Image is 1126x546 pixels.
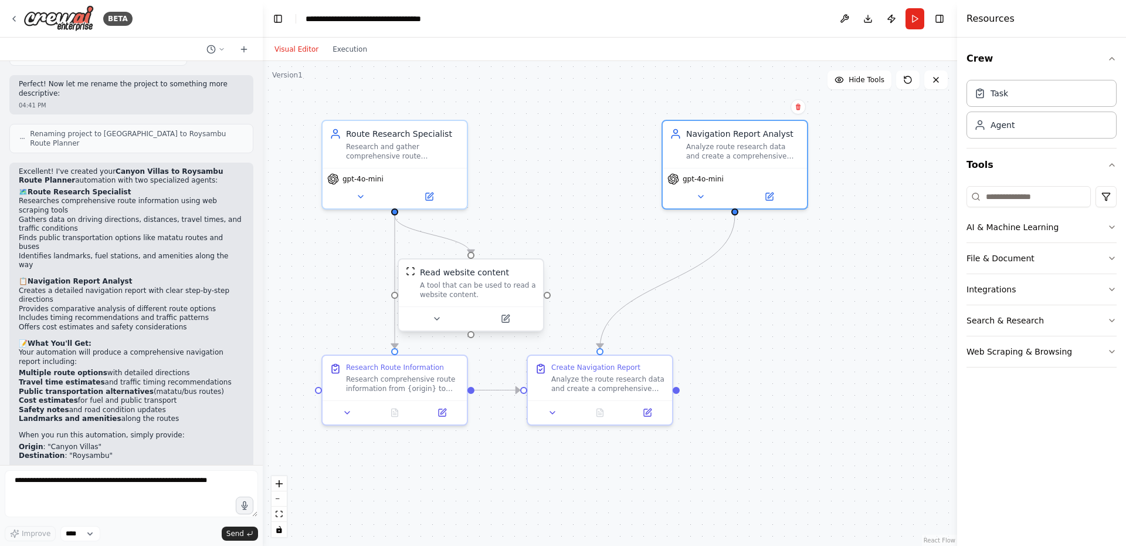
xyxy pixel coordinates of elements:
button: Click to speak your automation idea [236,497,253,514]
li: along the routes [19,414,244,424]
g: Edge from a264256d-c958-46b9-9c5c-7cb08c4bed7e to 10ea414c-2b99-4da7-a10b-dbfdd569a1dc [389,215,477,254]
li: for fuel and public transport [19,396,244,406]
div: Route Research Specialist [346,128,460,140]
button: Hide right sidebar [931,11,948,27]
img: ScrapeWebsiteTool [406,267,415,276]
div: Analyze the route research data and create a comprehensive navigation report for traveling from {... [551,375,665,393]
a: React Flow attribution [924,537,955,544]
button: Open in side panel [396,190,462,204]
li: Includes timing recommendations and traffic patterns [19,314,244,323]
p: Your automation will produce a comprehensive navigation report including: [19,348,244,366]
strong: Travel time estimates [19,378,105,386]
button: Send [222,527,258,541]
button: Open in side panel [736,190,802,204]
button: Switch to previous chat [202,42,230,56]
div: Tools [966,181,1117,377]
strong: Multiple route options [19,369,107,377]
span: Improve [22,529,50,538]
div: Research comprehensive route information from {origin} to {destination} by accessing mapping webs... [346,375,460,393]
strong: Landmarks and amenities [19,414,121,423]
button: Open in side panel [472,312,538,326]
strong: Public transportation alternatives [19,387,154,396]
button: Execution [325,42,374,56]
strong: Safety notes [19,406,69,414]
div: Version 1 [272,70,303,80]
li: Identifies landmarks, fuel stations, and amenities along the way [19,252,244,270]
li: Creates a detailed navigation report with clear step-by-step directions [19,287,244,305]
nav: breadcrumb [306,13,437,25]
p: Perfect! Now let me rename the project to something more descriptive: [19,80,244,98]
div: Agent [991,119,1015,131]
div: Crew [966,75,1117,148]
h2: 📋 [19,277,244,287]
button: File & Document [966,243,1117,274]
div: Research and gather comprehensive route information from {origin} to {destination}, including dis... [346,142,460,161]
p: Excellent! I've created your automation with two specialized agents: [19,167,244,186]
span: gpt-4o-mini [683,174,724,184]
button: Tools [966,149,1117,181]
p: When you run this automation, simply provide: [19,431,244,440]
g: Edge from e2106c9a-e805-4001-afac-0f07d09591b4 to 6d93b15b-fc17-47d1-a1c7-680c08e5f5c9 [474,385,520,396]
li: Gathers data on driving directions, distances, travel times, and traffic conditions [19,215,244,234]
button: AI & Machine Learning [966,212,1117,242]
li: Researches comprehensive route information using web scraping tools [19,197,244,215]
button: Improve [5,526,56,541]
button: Delete node [791,99,806,114]
button: zoom out [272,491,287,507]
div: Navigation Report AnalystAnalyze route research data and create a comprehensive navigation report... [662,120,808,210]
strong: Navigation Report Analyst [28,277,132,285]
strong: Origin [19,443,43,451]
button: Web Scraping & Browsing [966,336,1117,367]
div: ScrapeWebsiteToolRead website contentA tool that can be used to read a website content. [398,261,544,334]
strong: Cost estimates [19,396,78,405]
button: zoom in [272,476,287,491]
li: Finds public transportation options like matatu routes and buses [19,234,244,252]
li: (matatu/bus routes) [19,387,244,397]
strong: Canyon Villas to Roysambu Route Planner [19,167,223,185]
h4: Resources [966,12,1015,26]
img: Logo [23,5,94,32]
li: Provides comparative analysis of different route options [19,305,244,314]
span: Hide Tools [849,75,884,85]
div: Create Navigation ReportAnalyze the route research data and create a comprehensive navigation rep... [527,355,673,426]
g: Edge from dc76563b-d91a-4ad9-a769-0db8ffc7a660 to 6d93b15b-fc17-47d1-a1c7-680c08e5f5c9 [594,215,741,348]
button: Search & Research [966,305,1117,336]
div: Read website content [420,267,509,278]
li: Offers cost estimates and safety considerations [19,323,244,332]
div: Create Navigation Report [551,363,640,372]
button: Crew [966,42,1117,75]
button: Open in side panel [422,406,462,420]
div: Route Research SpecialistResearch and gather comprehensive route information from {origin} to {de... [321,120,468,210]
button: fit view [272,507,287,522]
li: : "Canyon Villas" [19,443,244,452]
div: Navigation Report Analyst [686,128,800,140]
button: Start a new chat [235,42,253,56]
strong: What You'll Get: [28,339,91,348]
div: Research Route Information [346,363,444,372]
button: Visual Editor [267,42,325,56]
button: toggle interactivity [272,522,287,537]
div: 04:41 PM [19,101,244,110]
g: Edge from a264256d-c958-46b9-9c5c-7cb08c4bed7e to e2106c9a-e805-4001-afac-0f07d09591b4 [389,215,401,348]
div: BETA [103,12,133,26]
div: Analyze route research data and create a comprehensive navigation report with clear directions, r... [686,142,800,161]
li: and road condition updates [19,406,244,415]
button: No output available [575,406,625,420]
strong: Destination [19,451,65,460]
button: Hide Tools [827,70,891,89]
span: gpt-4o-mini [342,174,384,184]
button: Open in side panel [627,406,667,420]
strong: Route Research Specialist [28,188,131,196]
li: and traffic timing recommendations [19,378,244,387]
button: No output available [370,406,420,420]
button: Integrations [966,274,1117,305]
span: Send [226,529,244,538]
div: Research Route InformationResearch comprehensive route information from {origin} to {destination}... [321,355,468,426]
li: : "Roysambu" [19,451,244,461]
span: Renaming project to [GEOGRAPHIC_DATA] to Roysambu Route Planner [30,129,243,148]
div: A tool that can be used to read a website content. [420,281,536,299]
li: with detailed directions [19,369,244,378]
button: Hide left sidebar [270,11,286,27]
h2: 📝 [19,339,244,349]
div: React Flow controls [272,476,287,537]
